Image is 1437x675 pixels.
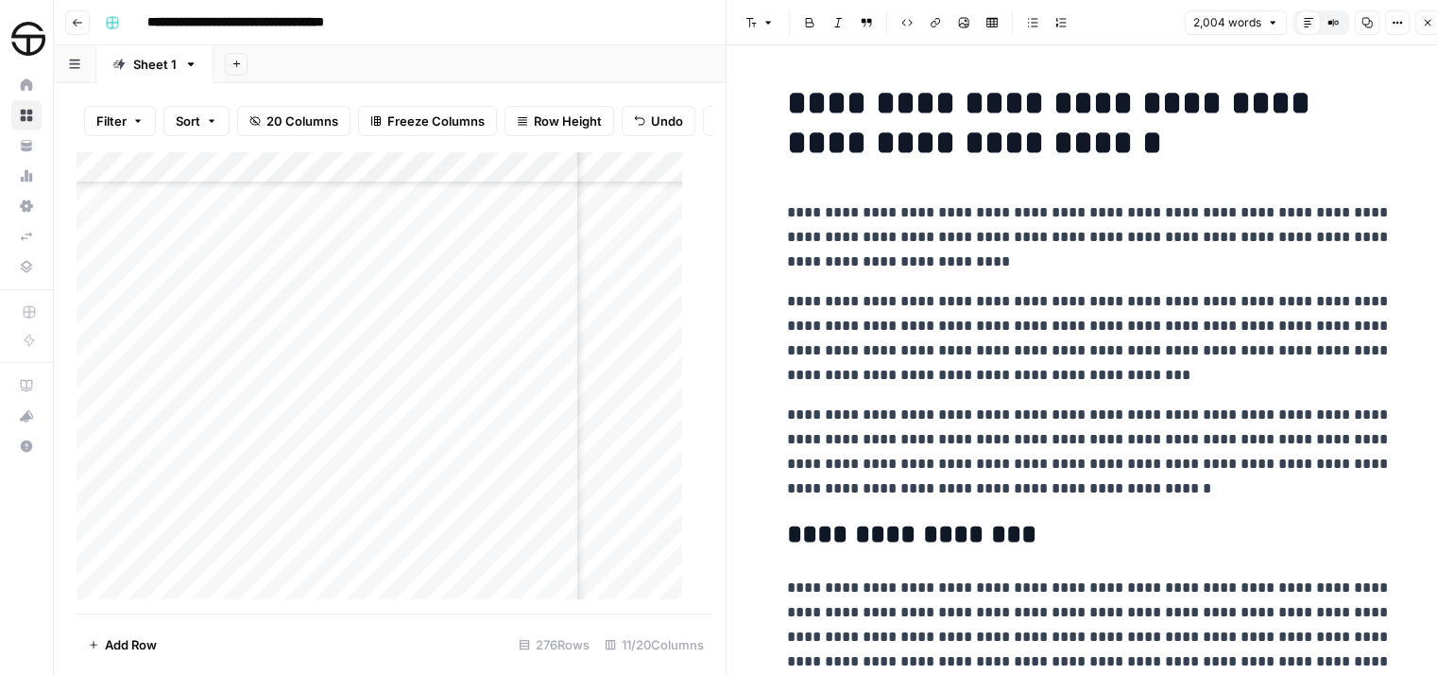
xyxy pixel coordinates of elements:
[237,106,351,136] button: 20 Columns
[11,221,42,251] a: Syncs
[11,130,42,161] a: Your Data
[597,630,711,660] div: 11/20 Columns
[505,106,614,136] button: Row Height
[651,112,683,130] span: Undo
[77,630,168,660] button: Add Row
[11,251,42,282] a: Data Library
[163,106,230,136] button: Sort
[96,112,127,130] span: Filter
[96,45,214,83] a: Sheet 1
[534,112,602,130] span: Row Height
[1193,14,1261,31] span: 2,004 words
[11,401,42,431] button: What's new?
[133,55,177,74] div: Sheet 1
[11,15,42,62] button: Workspace: SimpleTire
[176,112,200,130] span: Sort
[11,100,42,130] a: Browse
[12,402,41,430] div: What's new?
[84,106,156,136] button: Filter
[511,630,597,660] div: 276 Rows
[11,161,42,191] a: Usage
[11,371,42,401] a: AirOps Academy
[622,106,695,136] button: Undo
[11,431,42,461] button: Help + Support
[387,112,485,130] span: Freeze Columns
[11,70,42,100] a: Home
[266,112,338,130] span: 20 Columns
[11,191,42,221] a: Settings
[105,635,157,654] span: Add Row
[1185,10,1287,35] button: 2,004 words
[358,106,497,136] button: Freeze Columns
[11,22,45,56] img: SimpleTire Logo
